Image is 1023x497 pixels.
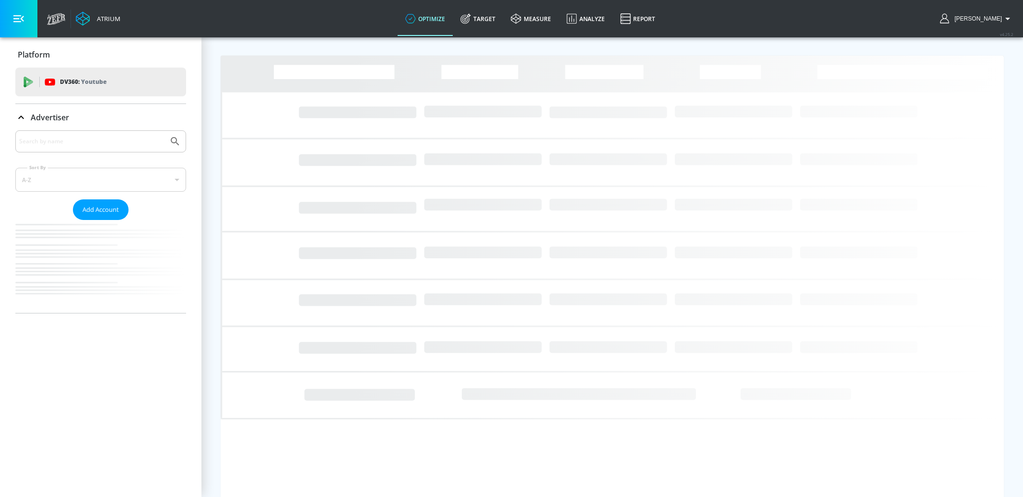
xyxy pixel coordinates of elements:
div: DV360: Youtube [15,68,186,96]
p: Youtube [81,77,106,87]
a: Atrium [76,12,120,26]
label: Sort By [27,164,48,171]
button: [PERSON_NAME] [940,13,1013,24]
p: Advertiser [31,112,69,123]
button: Add Account [73,199,129,220]
a: Target [453,1,503,36]
a: Analyze [559,1,612,36]
a: Report [612,1,663,36]
a: measure [503,1,559,36]
span: v 4.25.2 [1000,32,1013,37]
a: optimize [398,1,453,36]
div: Atrium [93,14,120,23]
div: A-Z [15,168,186,192]
nav: list of Advertiser [15,220,186,313]
div: Advertiser [15,130,186,313]
span: login as: casey.cohen@zefr.com [951,15,1002,22]
div: Platform [15,41,186,68]
p: Platform [18,49,50,60]
div: Advertiser [15,104,186,131]
p: DV360: [60,77,106,87]
input: Search by name [19,135,165,148]
span: Add Account [82,204,119,215]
